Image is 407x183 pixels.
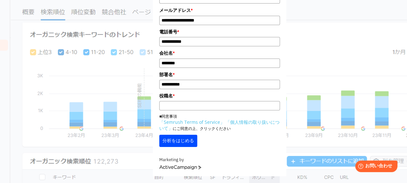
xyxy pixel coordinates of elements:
[159,71,280,78] label: 部署名
[159,7,280,14] label: メールアドレス
[159,50,280,57] label: 会社名
[159,119,225,125] a: 「Semrush Terms of Service」
[159,157,280,163] div: Marketing by
[159,135,197,147] button: 分析をはじめる
[159,114,280,132] p: ■同意事項 にご同意の上、クリックください
[159,119,280,131] a: 「個人情報の取り扱いについて」
[159,92,280,99] label: 役職名
[350,158,400,176] iframe: Help widget launcher
[159,28,280,35] label: 電話番号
